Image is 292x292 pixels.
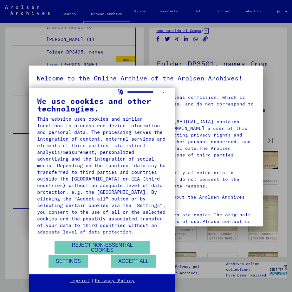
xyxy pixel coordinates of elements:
[37,116,167,235] div: This website uses cookies and similar functions to process end device information and personal da...
[70,278,90,284] a: Imprint
[95,278,135,284] a: Privacy Policy
[37,97,167,112] div: We use cookies and other technologies.
[111,255,156,268] button: Accept all
[49,255,88,268] button: Settings
[55,241,150,254] button: Reject non-essential cookies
